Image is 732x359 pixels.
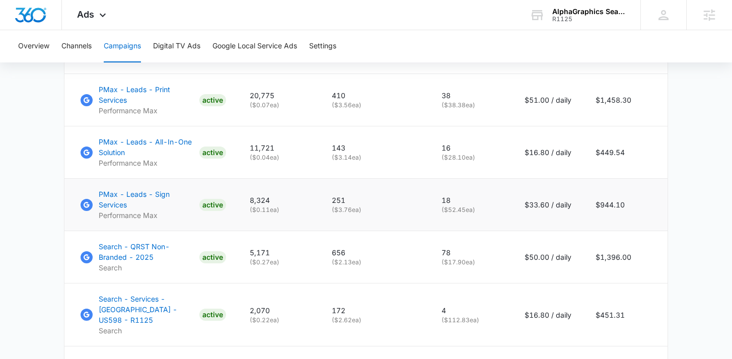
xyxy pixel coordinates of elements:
[81,94,93,106] img: Google Ads
[552,8,626,16] div: account name
[99,84,195,105] p: PMax - Leads - Print Services
[332,258,417,267] p: ( $2.13 ea)
[250,258,308,267] p: ( $0.27 ea)
[309,30,336,62] button: Settings
[250,142,308,153] p: 11,721
[199,309,226,321] div: ACTIVE
[525,310,571,320] p: $16.80 / daily
[81,199,93,211] img: Google Ads
[442,90,500,101] p: 38
[199,199,226,211] div: ACTIVE
[81,84,226,116] a: Google AdsPMax - Leads - Print ServicesPerformance MaxACTIVE
[583,231,668,283] td: $1,396.00
[199,94,226,106] div: ACTIVE
[81,294,226,336] a: Google AdsSearch - Services - [GEOGRAPHIC_DATA] - US598 - R1125SearchACTIVE
[332,305,417,316] p: 172
[99,210,195,221] p: Performance Max
[442,316,500,325] p: ( $112.83 ea)
[332,195,417,205] p: 251
[332,205,417,214] p: ( $3.76 ea)
[199,251,226,263] div: ACTIVE
[18,30,49,62] button: Overview
[442,247,500,258] p: 78
[199,147,226,159] div: ACTIVE
[250,305,308,316] p: 2,070
[99,262,195,273] p: Search
[81,136,226,168] a: Google AdsPMax - Leads - All-In-One SolutionPerformance MaxACTIVE
[104,30,141,62] button: Campaigns
[99,294,195,325] p: Search - Services - [GEOGRAPHIC_DATA] - US598 - R1125
[442,101,500,110] p: ( $38.38 ea)
[81,251,93,263] img: Google Ads
[525,95,571,105] p: $51.00 / daily
[442,258,500,267] p: ( $17.90 ea)
[552,16,626,23] div: account id
[525,199,571,210] p: $33.60 / daily
[442,195,500,205] p: 18
[250,205,308,214] p: ( $0.11 ea)
[332,247,417,258] p: 656
[99,325,195,336] p: Search
[99,105,195,116] p: Performance Max
[250,153,308,162] p: ( $0.04 ea)
[583,179,668,231] td: $944.10
[250,247,308,258] p: 5,171
[77,9,94,20] span: Ads
[250,316,308,325] p: ( $0.22 ea)
[153,30,200,62] button: Digital TV Ads
[583,126,668,179] td: $449.54
[442,153,500,162] p: ( $28.10 ea)
[99,158,195,168] p: Performance Max
[583,283,668,346] td: $451.31
[81,309,93,321] img: Google Ads
[332,101,417,110] p: ( $3.56 ea)
[81,147,93,159] img: Google Ads
[442,205,500,214] p: ( $52.45 ea)
[332,90,417,101] p: 410
[332,142,417,153] p: 143
[525,252,571,262] p: $50.00 / daily
[212,30,297,62] button: Google Local Service Ads
[99,136,195,158] p: PMax - Leads - All-In-One Solution
[583,74,668,126] td: $1,458.30
[250,101,308,110] p: ( $0.07 ea)
[442,305,500,316] p: 4
[332,316,417,325] p: ( $2.62 ea)
[99,189,195,210] p: PMax - Leads - Sign Services
[442,142,500,153] p: 16
[250,195,308,205] p: 8,324
[525,147,571,158] p: $16.80 / daily
[99,241,195,262] p: Search - QRST Non-Branded - 2025
[332,153,417,162] p: ( $3.14 ea)
[61,30,92,62] button: Channels
[250,90,308,101] p: 20,775
[81,241,226,273] a: Google AdsSearch - QRST Non-Branded - 2025SearchACTIVE
[81,189,226,221] a: Google AdsPMax - Leads - Sign ServicesPerformance MaxACTIVE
